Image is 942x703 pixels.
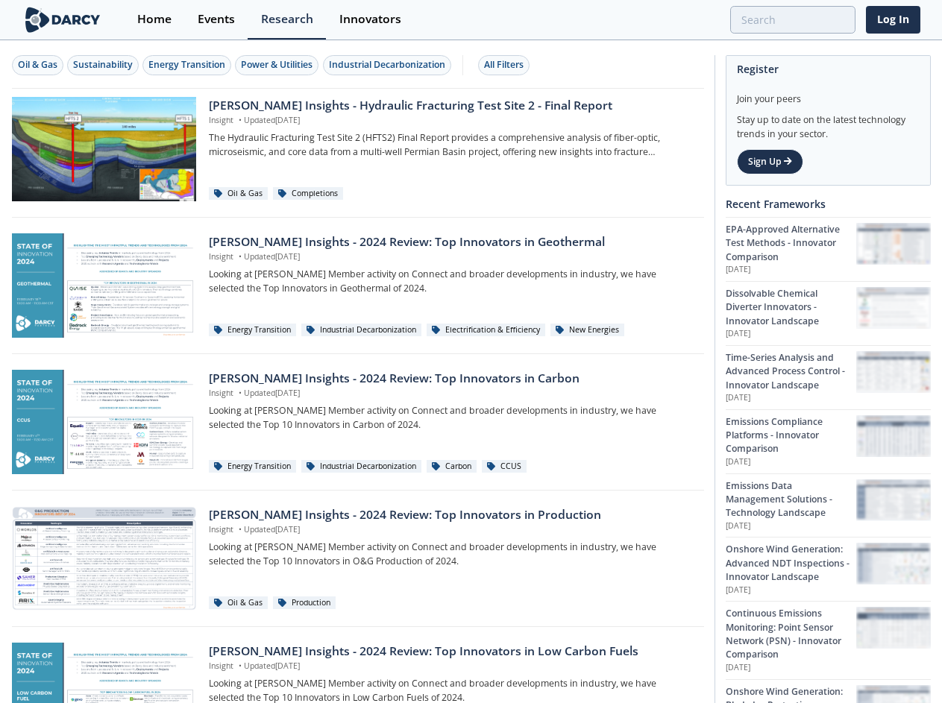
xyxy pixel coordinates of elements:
div: [PERSON_NAME] Insights - 2024 Review: Top Innovators in Carbon [209,370,693,388]
p: Insight Updated [DATE] [209,661,693,672]
div: Sustainability [73,58,133,72]
button: Industrial Decarbonization [323,55,451,75]
div: Completions [273,187,343,201]
p: Insight Updated [DATE] [209,388,693,400]
div: Power & Utilities [241,58,313,72]
p: Looking at [PERSON_NAME] Member activity on Connect and broader developments in industry, we have... [209,404,693,432]
p: [DATE] [726,584,856,596]
div: Time-Series Analysis and Advanced Process Control - Innovator Landscape [726,351,856,392]
div: Industrial Decarbonization [301,460,421,473]
a: Time-Series Analysis and Advanced Process Control - Innovator Landscape [DATE] Time-Series Analys... [726,345,931,409]
span: • [236,661,244,671]
div: Oil & Gas [209,596,268,610]
div: Energy Transition [209,324,296,337]
p: Insight Updated [DATE] [209,115,693,127]
div: Oil & Gas [209,187,268,201]
span: • [236,115,244,125]
div: CCUS [482,460,527,473]
p: Looking at [PERSON_NAME] Member activity on Connect and broader developments in industry, we have... [209,540,693,568]
a: Sign Up [737,149,803,174]
a: Darcy Insights - 2024 Review: Top Innovators in Geothermal preview [PERSON_NAME] Insights - 2024 ... [12,233,704,338]
div: New Energies [550,324,624,337]
p: Insight Updated [DATE] [209,524,693,536]
div: Stay up to date on the latest technology trends in your sector. [737,106,920,141]
div: Continuous Emissions Monitoring: Point Sensor Network (PSN) - Innovator Comparison [726,607,856,662]
span: • [236,524,244,535]
a: Darcy Insights - 2024 Review: Top Innovators in Carbon preview [PERSON_NAME] Insights - 2024 Revi... [12,370,704,474]
div: [PERSON_NAME] Insights - 2024 Review: Top Innovators in Production [209,506,693,524]
div: Energy Transition [209,460,296,473]
a: Emissions Data Management Solutions - Technology Landscape [DATE] Emissions Data Management Solut... [726,473,931,538]
p: [DATE] [726,456,856,468]
p: [DATE] [726,392,856,404]
div: EPA-Approved Alternative Test Methods - Innovator Comparison [726,223,856,264]
button: Power & Utilities [235,55,318,75]
button: Oil & Gas [12,55,63,75]
p: Insight Updated [DATE] [209,251,693,263]
a: EPA-Approved Alternative Test Methods - Innovator Comparison [DATE] EPA-Approved Alternative Test... [726,217,931,281]
div: Onshore Wind Generation: Advanced NDT Inspections - Innovator Landscape [726,543,856,584]
button: All Filters [478,55,530,75]
a: Onshore Wind Generation: Advanced NDT Inspections - Innovator Landscape [DATE] Onshore Wind Gener... [726,537,931,601]
p: The Hydraulic Fracturing Test Site 2 (HFTS2) Final Report provides a comprehensive analysis of fi... [209,131,693,159]
div: Emissions Compliance Platforms - Innovator Comparison [726,415,856,456]
p: [DATE] [726,328,856,340]
div: Emissions Data Management Solutions - Technology Landscape [726,479,856,520]
p: [DATE] [726,520,856,532]
div: Innovators [339,13,401,25]
div: All Filters [484,58,524,72]
div: Industrial Decarbonization [329,58,445,72]
img: logo-wide.svg [22,7,104,33]
div: Research [261,13,313,25]
div: [PERSON_NAME] Insights - 2024 Review: Top Innovators in Low Carbon Fuels [209,643,693,661]
a: Darcy Insights - 2024 Review: Top Innovators in Production preview [PERSON_NAME] Insights - 2024 ... [12,506,704,611]
div: [PERSON_NAME] Insights - Hydraulic Fracturing Test Site 2 - Final Report [209,97,693,115]
a: Dissolvable Chemical Diverter Innovators - Innovator Landscape [DATE] Dissolvable Chemical Divert... [726,281,931,345]
span: • [236,251,244,262]
div: Electrification & Efficiency [427,324,545,337]
div: Energy Transition [148,58,225,72]
div: Register [737,56,920,82]
button: Sustainability [67,55,139,75]
div: [PERSON_NAME] Insights - 2024 Review: Top Innovators in Geothermal [209,233,693,251]
div: Recent Frameworks [726,191,931,217]
a: Emissions Compliance Platforms - Innovator Comparison [DATE] Emissions Compliance Platforms - Inn... [726,409,931,473]
a: Log In [866,6,920,34]
div: Events [198,13,235,25]
div: Production [273,596,336,610]
input: Advanced Search [730,6,855,34]
span: • [236,388,244,398]
div: Join your peers [737,82,920,106]
p: Looking at [PERSON_NAME] Member activity on Connect and broader developments in industry, we have... [209,268,693,295]
div: Home [137,13,172,25]
div: Carbon [427,460,477,473]
p: [DATE] [726,662,856,674]
a: Darcy Insights - Hydraulic Fracturing Test Site 2 - Final Report preview [PERSON_NAME] Insights -... [12,97,704,201]
div: Industrial Decarbonization [301,324,421,337]
button: Energy Transition [142,55,231,75]
a: Continuous Emissions Monitoring: Point Sensor Network (PSN) - Innovator Comparison [DATE] Continu... [726,601,931,678]
div: Oil & Gas [18,58,57,72]
div: Dissolvable Chemical Diverter Innovators - Innovator Landscape [726,287,856,328]
p: [DATE] [726,264,856,276]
